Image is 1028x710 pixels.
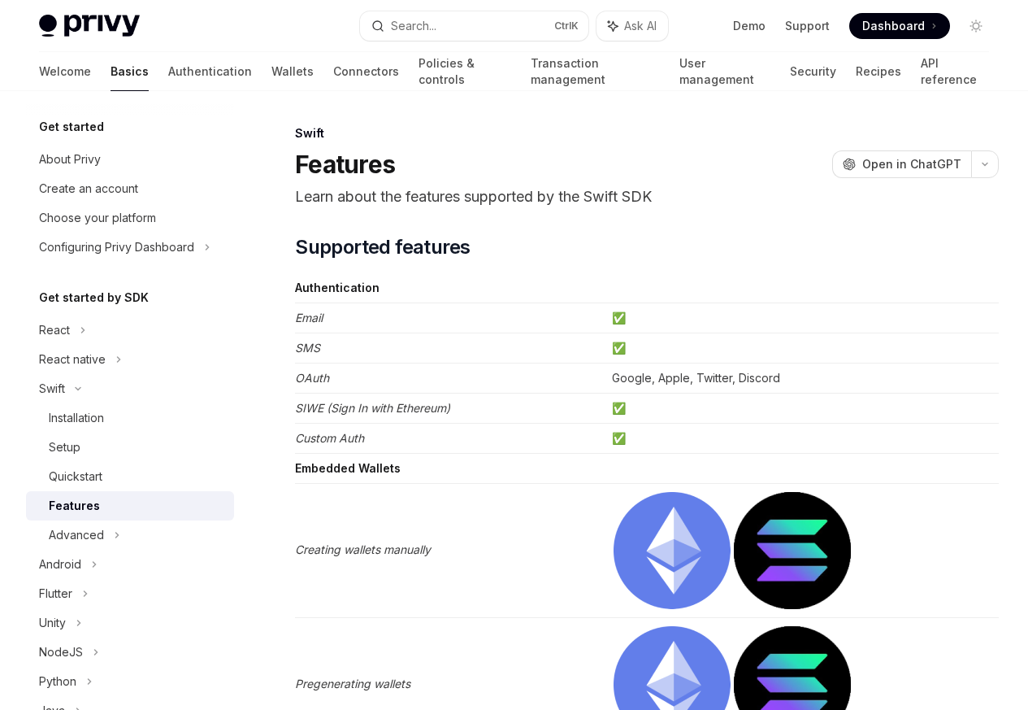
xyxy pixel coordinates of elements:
[790,52,836,91] a: Security
[26,145,234,174] a: About Privy
[333,52,399,91] a: Connectors
[26,174,234,203] a: Create an account
[111,52,149,91] a: Basics
[39,379,65,399] div: Swift
[921,52,989,91] a: API reference
[26,433,234,462] a: Setup
[419,52,511,91] a: Policies & controls
[271,52,314,91] a: Wallets
[605,394,999,424] td: ✅
[605,424,999,454] td: ✅
[39,320,70,340] div: React
[554,20,579,33] span: Ctrl K
[295,461,401,475] strong: Embedded Wallets
[39,555,81,574] div: Android
[39,237,194,257] div: Configuring Privy Dashboard
[295,371,329,385] em: OAuth
[39,150,101,169] div: About Privy
[49,408,104,428] div: Installation
[295,677,410,690] em: Pregenerating wallets
[531,52,659,91] a: Transaction management
[849,13,950,39] a: Dashboard
[862,156,961,172] span: Open in ChatGPT
[295,341,320,355] em: SMS
[733,18,766,34] a: Demo
[49,467,102,486] div: Quickstart
[39,350,106,369] div: React native
[49,438,80,457] div: Setup
[168,52,252,91] a: Authentication
[391,16,436,36] div: Search...
[605,333,999,364] td: ✅
[49,525,104,545] div: Advanced
[963,13,989,39] button: Toggle dark mode
[624,18,657,34] span: Ask AI
[679,52,771,91] a: User management
[39,117,104,137] h5: Get started
[596,11,668,41] button: Ask AI
[614,492,731,609] img: ethereum.png
[295,311,323,325] em: Email
[785,18,830,34] a: Support
[26,491,234,521] a: Features
[360,11,588,41] button: Search...CtrlK
[39,208,156,228] div: Choose your platform
[39,613,66,633] div: Unity
[832,150,971,178] button: Open in ChatGPT
[605,364,999,394] td: Google, Apple, Twitter, Discord
[39,15,140,37] img: light logo
[295,125,999,142] div: Swift
[295,150,395,179] h1: Features
[856,52,901,91] a: Recipes
[862,18,925,34] span: Dashboard
[295,401,450,415] em: SIWE (Sign In with Ethereum)
[295,542,431,556] em: Creating wallets manually
[734,492,851,609] img: solana.png
[39,642,83,662] div: NodeJS
[49,496,100,516] div: Features
[39,288,149,307] h5: Get started by SDK
[295,281,380,294] strong: Authentication
[295,185,999,208] p: Learn about the features supported by the Swift SDK
[26,403,234,433] a: Installation
[605,303,999,333] td: ✅
[26,462,234,491] a: Quickstart
[39,179,138,198] div: Create an account
[295,234,470,260] span: Supported features
[295,431,364,445] em: Custom Auth
[39,584,72,603] div: Flutter
[26,203,234,233] a: Choose your platform
[39,672,76,691] div: Python
[39,52,91,91] a: Welcome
